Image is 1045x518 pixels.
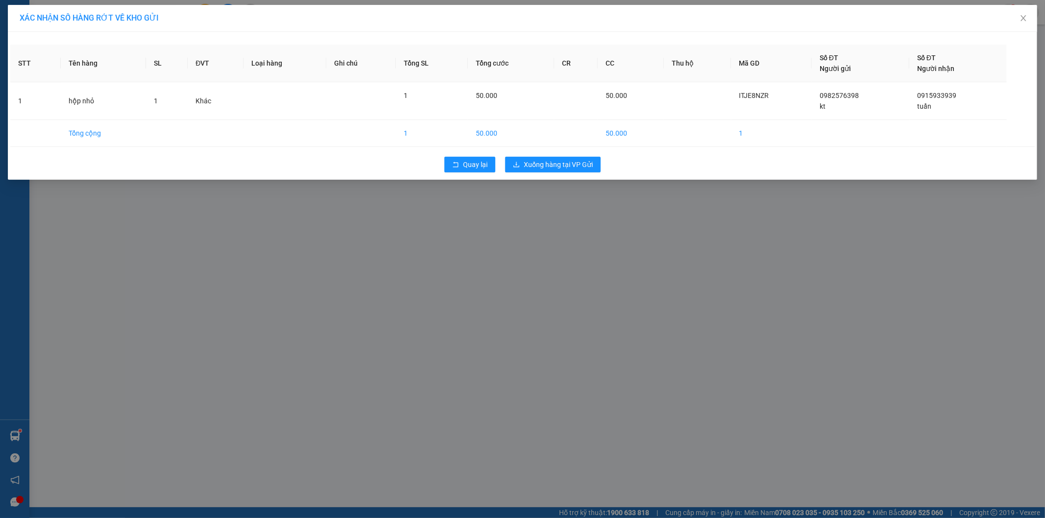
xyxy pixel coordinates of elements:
span: Số ĐT [917,54,936,62]
td: 1 [396,120,468,147]
h2: ITJE8NZR [5,57,79,73]
th: STT [10,45,61,82]
span: 1 [154,97,158,105]
th: CR [554,45,598,82]
th: Ghi chú [326,45,396,82]
b: Sao Việt [59,23,120,39]
td: Tổng cộng [61,120,146,147]
th: Tên hàng [61,45,146,82]
span: download [513,161,520,169]
span: Xuống hàng tại VP Gửi [524,159,593,170]
td: 50.000 [598,120,664,147]
td: Khác [188,82,243,120]
span: rollback [452,161,459,169]
th: Thu hộ [664,45,731,82]
th: ĐVT [188,45,243,82]
th: Tổng cước [468,45,554,82]
span: close [1020,14,1027,22]
span: 50.000 [476,92,497,99]
td: 50.000 [468,120,554,147]
th: SL [146,45,188,82]
span: Quay lại [463,159,487,170]
span: Người gửi [820,65,851,72]
td: 1 [731,120,812,147]
h2: VP Nhận: VP Nhận 779 Giải Phóng [51,57,237,149]
th: Mã GD [731,45,812,82]
button: rollbackQuay lại [444,157,495,172]
td: hộp nhỏ [61,82,146,120]
img: logo.jpg [5,8,54,57]
span: 50.000 [606,92,627,99]
button: Close [1010,5,1037,32]
th: Loại hàng [243,45,326,82]
th: CC [598,45,664,82]
span: ITJE8NZR [739,92,769,99]
th: Tổng SL [396,45,468,82]
span: 0915933939 [917,92,956,99]
button: downloadXuống hàng tại VP Gửi [505,157,601,172]
b: [DOMAIN_NAME] [131,8,237,24]
td: 1 [10,82,61,120]
span: Người nhận [917,65,954,72]
span: Số ĐT [820,54,838,62]
span: tuấn [917,102,931,110]
span: kt [820,102,826,110]
span: XÁC NHẬN SỐ HÀNG RỚT VỀ KHO GỬI [20,13,159,23]
span: 0982576398 [820,92,859,99]
span: 1 [404,92,408,99]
